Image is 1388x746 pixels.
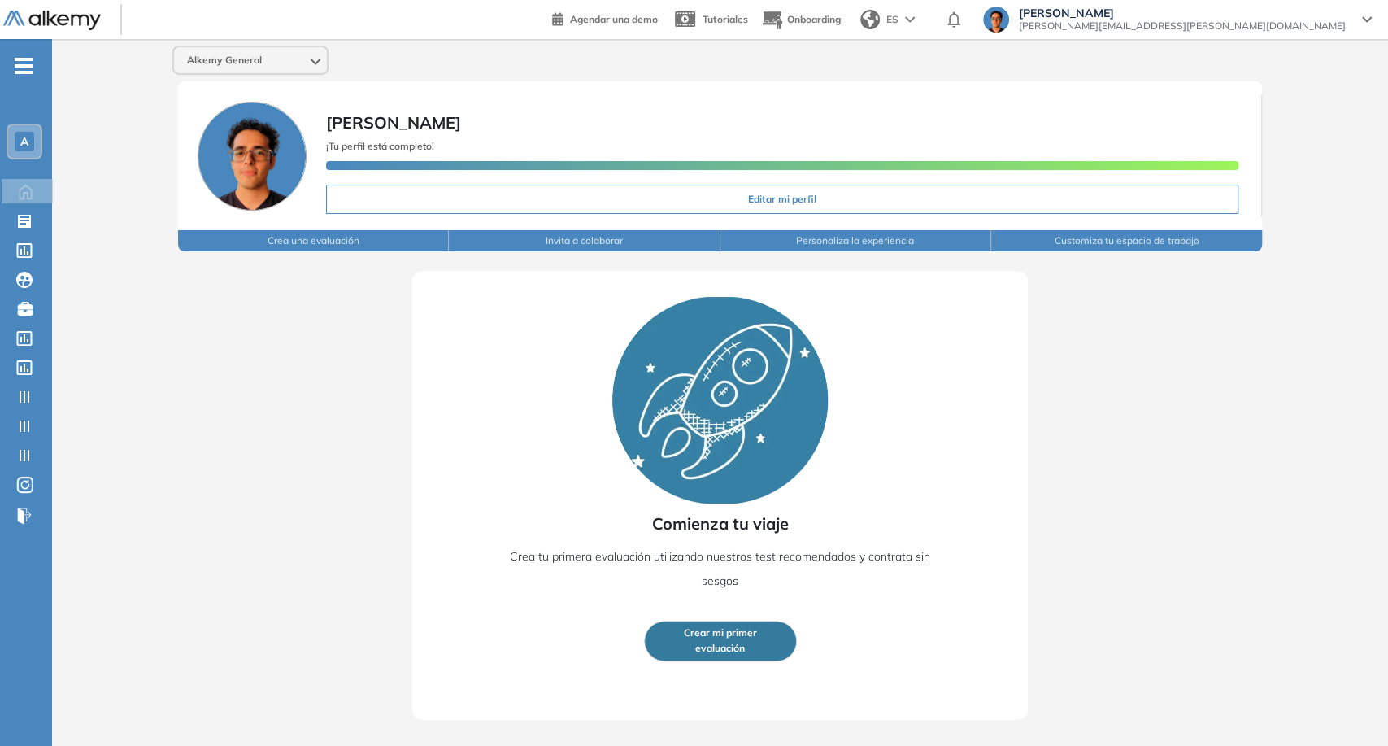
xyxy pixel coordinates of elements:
button: Personaliza la experiencia [720,230,991,251]
span: ES [886,12,899,27]
button: Onboarding [761,2,841,37]
img: world [860,10,880,29]
img: Rocket [612,297,828,504]
button: Crea una evaluación [178,230,449,251]
span: [PERSON_NAME][EMAIL_ADDRESS][PERSON_NAME][DOMAIN_NAME] [1019,20,1346,33]
button: Editar mi perfil [326,185,1238,214]
span: ¡Tu perfil está completo! [326,140,434,152]
span: Alkemy General [187,54,262,67]
img: arrow [905,16,915,23]
span: Agendar una demo [570,13,658,25]
span: evaluación [695,641,745,657]
img: Foto de perfil [198,102,307,211]
button: Invita a colaborar [449,230,720,251]
a: Agendar una demo [552,8,658,28]
button: Crear mi primerevaluación [644,621,797,661]
span: Crear mi primer [684,626,757,641]
i: - [15,64,33,68]
img: Logo [3,11,101,31]
span: Tutoriales [703,13,748,25]
p: Crea tu primera evaluación utilizando nuestros test recomendados y contrata sin sesgos [493,544,947,593]
span: Onboarding [787,13,841,25]
span: [PERSON_NAME] [326,112,461,133]
span: Comienza tu viaje [652,512,789,536]
span: A [20,135,28,148]
span: [PERSON_NAME] [1019,7,1346,20]
button: Customiza tu espacio de trabajo [991,230,1262,251]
